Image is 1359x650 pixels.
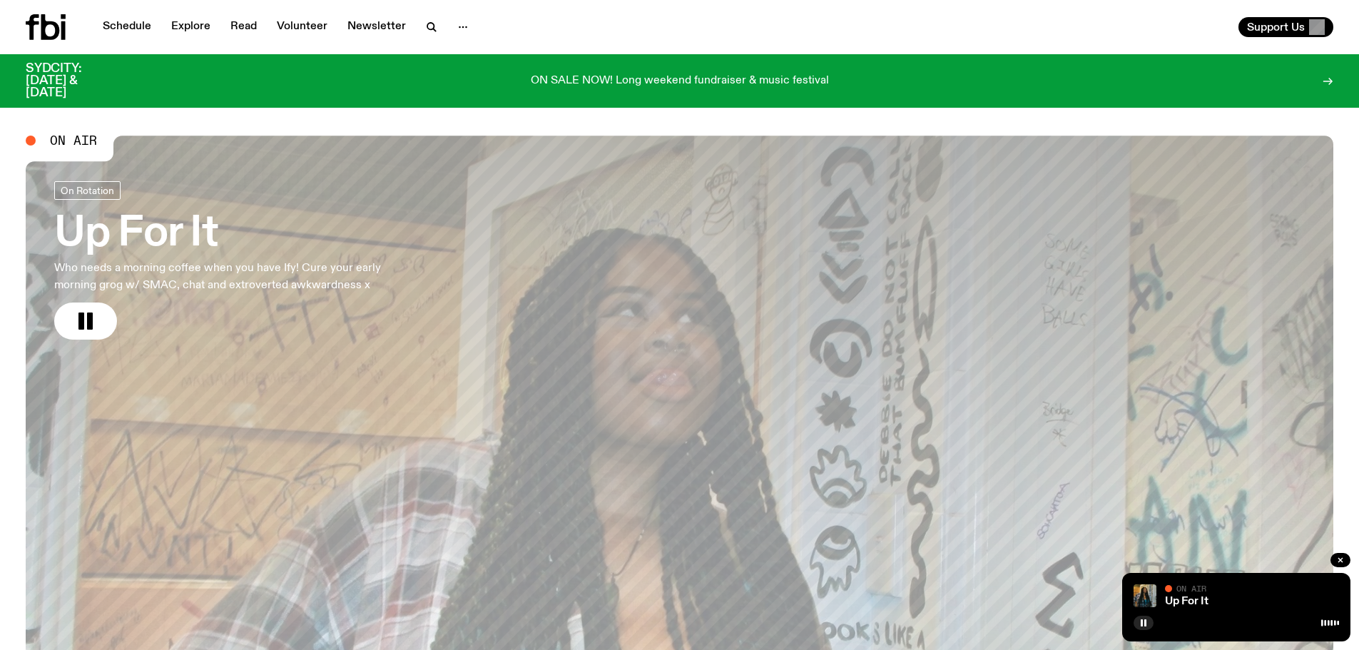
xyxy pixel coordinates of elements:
a: Read [222,17,265,37]
p: Who needs a morning coffee when you have Ify! Cure your early morning grog w/ SMAC, chat and extr... [54,260,419,294]
button: Support Us [1238,17,1333,37]
a: Newsletter [339,17,414,37]
img: Ify - a Brown Skin girl with black braided twists, looking up to the side with her tongue stickin... [1134,584,1156,607]
a: Volunteer [268,17,336,37]
a: Up For It [1165,596,1208,607]
span: Support Us [1247,21,1305,34]
a: Up For ItWho needs a morning coffee when you have Ify! Cure your early morning grog w/ SMAC, chat... [54,181,419,340]
h3: Up For It [54,214,419,254]
span: On Air [1176,584,1206,593]
span: On Rotation [61,185,114,195]
a: On Rotation [54,181,121,200]
a: Schedule [94,17,160,37]
span: On Air [50,134,97,147]
a: Explore [163,17,219,37]
h3: SYDCITY: [DATE] & [DATE] [26,63,117,99]
p: ON SALE NOW! Long weekend fundraiser & music festival [531,75,829,88]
